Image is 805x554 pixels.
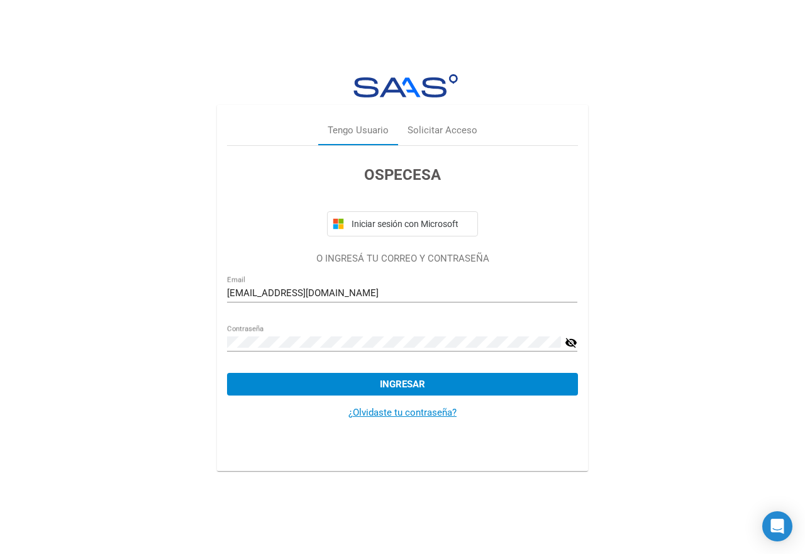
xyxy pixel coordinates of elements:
[227,252,577,266] p: O INGRESÁ TU CORREO Y CONTRASEÑA
[349,219,472,229] span: Iniciar sesión con Microsoft
[348,407,457,418] a: ¿Olvidaste tu contraseña?
[227,373,577,396] button: Ingresar
[565,335,577,350] mat-icon: visibility_off
[380,379,425,390] span: Ingresar
[408,123,477,138] div: Solicitar Acceso
[762,511,792,541] div: Open Intercom Messenger
[328,123,389,138] div: Tengo Usuario
[227,163,577,186] h3: OSPECESA
[327,211,478,236] button: Iniciar sesión con Microsoft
